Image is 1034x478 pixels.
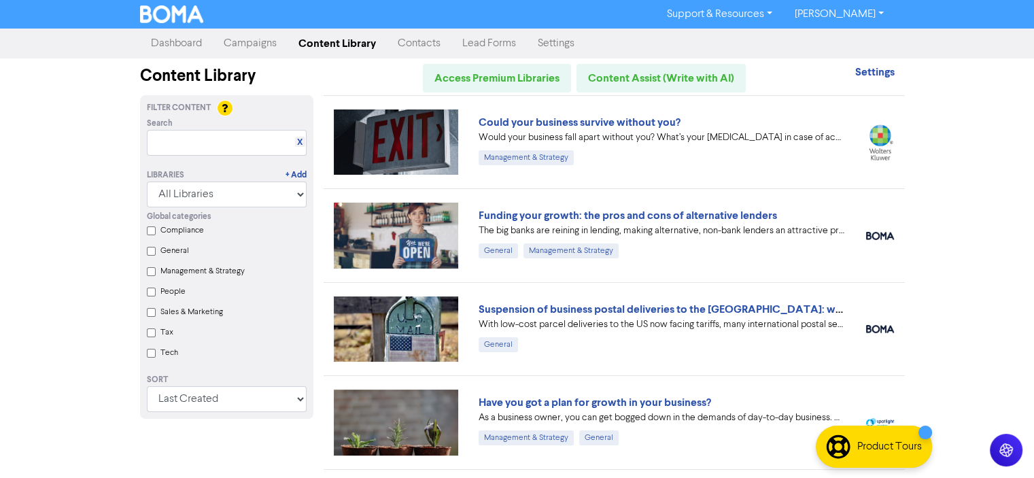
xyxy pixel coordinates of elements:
a: Dashboard [140,30,213,57]
a: Contacts [387,30,451,57]
div: Management & Strategy [479,430,574,445]
a: Settings [855,67,894,78]
a: Could your business survive without you? [479,116,680,129]
a: Have you got a plan for growth in your business? [479,396,711,409]
label: Tech [160,347,178,359]
a: Content Library [288,30,387,57]
a: Support & Resources [656,3,783,25]
label: General [160,245,189,257]
div: Content Library [140,64,313,88]
div: Global categories [147,211,307,223]
a: Suspension of business postal deliveries to the [GEOGRAPHIC_DATA]: what options do you have? [479,303,957,316]
label: Sales & Marketing [160,306,223,318]
label: Compliance [160,224,204,237]
div: General [479,337,518,352]
label: Tax [160,326,173,339]
div: As a business owner, you can get bogged down in the demands of day-to-day business. We can help b... [479,411,846,425]
div: With low-cost parcel deliveries to the US now facing tariffs, many international postal services ... [479,318,846,332]
div: Libraries [147,169,184,182]
div: Would your business fall apart without you? What’s your Plan B in case of accident, illness, or j... [479,131,846,145]
div: Sort [147,374,307,386]
a: + Add [286,169,307,182]
div: Management & Strategy [523,243,619,258]
a: X [297,137,303,148]
div: General [479,243,518,258]
label: People [160,286,186,298]
div: Filter Content [147,102,307,114]
iframe: Chat Widget [966,413,1034,478]
img: wolterskluwer [866,124,894,160]
div: General [579,430,619,445]
a: Lead Forms [451,30,527,57]
div: The big banks are reining in lending, making alternative, non-bank lenders an attractive proposit... [479,224,846,238]
a: Campaigns [213,30,288,57]
a: Access Premium Libraries [423,64,571,92]
a: Settings [527,30,585,57]
img: BOMA Logo [140,5,204,23]
div: Management & Strategy [479,150,574,165]
a: Content Assist (Write with AI) [576,64,746,92]
strong: Settings [855,65,894,79]
img: spotlight [866,418,894,427]
a: [PERSON_NAME] [783,3,894,25]
a: Funding your growth: the pros and cons of alternative lenders [479,209,777,222]
span: Search [147,118,173,130]
label: Management & Strategy [160,265,245,277]
img: boma [866,232,894,240]
img: boma [866,325,894,333]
